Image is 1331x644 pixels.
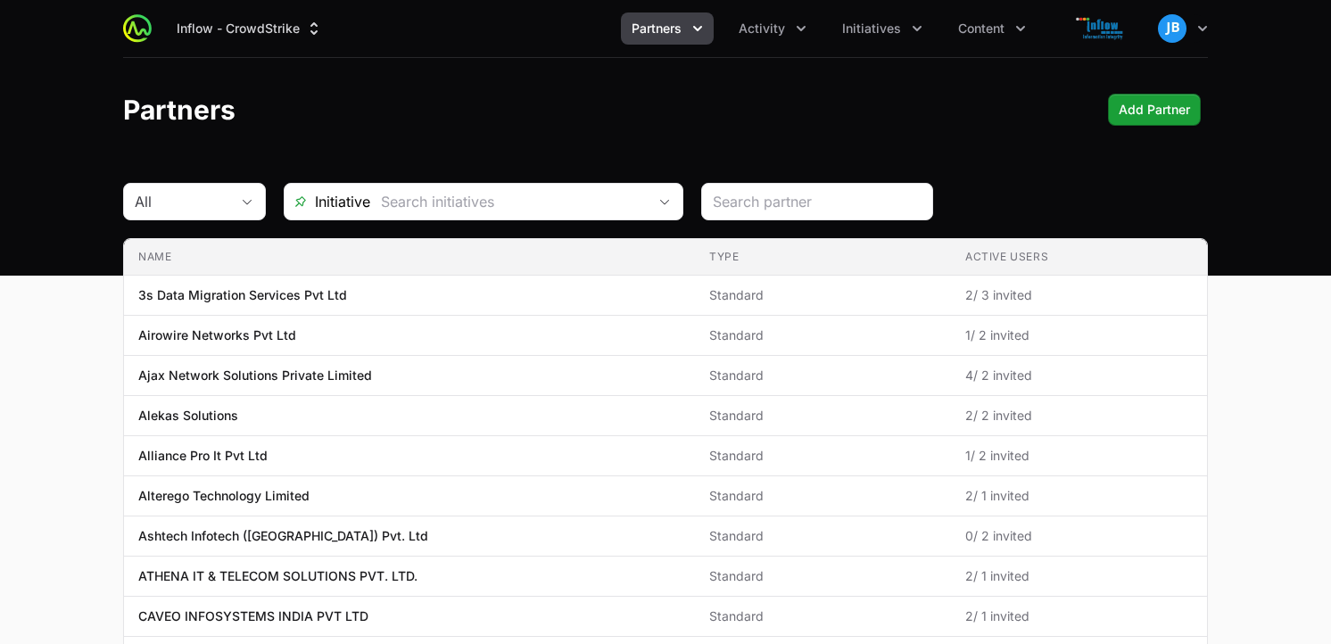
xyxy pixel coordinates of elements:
[947,12,1037,45] button: Content
[695,239,951,276] th: Type
[947,12,1037,45] div: Content menu
[965,567,1193,585] span: 2 / 1 invited
[728,12,817,45] button: Activity
[709,326,937,344] span: Standard
[138,286,347,304] p: 3s Data Migration Services Pvt Ltd
[138,367,372,384] p: Ajax Network Solutions Private Limited
[709,607,937,625] span: Standard
[138,487,310,505] p: Alterego Technology Limited
[166,12,334,45] div: Supplier switch menu
[1119,99,1190,120] span: Add Partner
[138,527,428,545] p: Ashtech Infotech ([GEOGRAPHIC_DATA]) Pvt. Ltd
[138,447,268,465] p: Alliance Pro It Pvt Ltd
[965,326,1193,344] span: 1 / 2 invited
[831,12,933,45] div: Initiatives menu
[831,12,933,45] button: Initiatives
[1158,14,1186,43] img: Jimish Bhavsar
[152,12,1037,45] div: Main navigation
[138,567,417,585] p: ATHENA IT & TELECOM SOLUTIONS PVT. LTD.
[709,286,937,304] span: Standard
[135,191,229,212] div: All
[709,487,937,505] span: Standard
[965,607,1193,625] span: 2 / 1 invited
[965,367,1193,384] span: 4 / 2 invited
[138,326,296,344] p: Airowire Networks Pvt Ltd
[709,367,937,384] span: Standard
[965,286,1193,304] span: 2 / 3 invited
[621,12,714,45] div: Partners menu
[123,94,236,126] h1: Partners
[138,407,238,425] p: Alekas Solutions
[965,527,1193,545] span: 0 / 2 invited
[958,20,1004,37] span: Content
[965,447,1193,465] span: 1 / 2 invited
[124,239,695,276] th: Name
[632,20,682,37] span: Partners
[1058,11,1144,46] img: Inflow
[713,191,922,212] input: Search partner
[138,607,368,625] p: CAVEO INFOSYSTEMS INDIA PVT LTD
[965,487,1193,505] span: 2 / 1 invited
[842,20,901,37] span: Initiatives
[1108,94,1201,126] div: Primary actions
[1108,94,1201,126] button: Add Partner
[728,12,817,45] div: Activity menu
[709,527,937,545] span: Standard
[647,184,682,219] div: Open
[124,184,265,219] button: All
[285,191,370,212] span: Initiative
[951,239,1207,276] th: Active Users
[166,12,334,45] button: Inflow - CrowdStrike
[621,12,714,45] button: Partners
[965,407,1193,425] span: 2 / 2 invited
[123,14,152,43] img: ActivitySource
[709,447,937,465] span: Standard
[370,184,647,219] input: Search initiatives
[709,407,937,425] span: Standard
[739,20,785,37] span: Activity
[709,567,937,585] span: Standard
